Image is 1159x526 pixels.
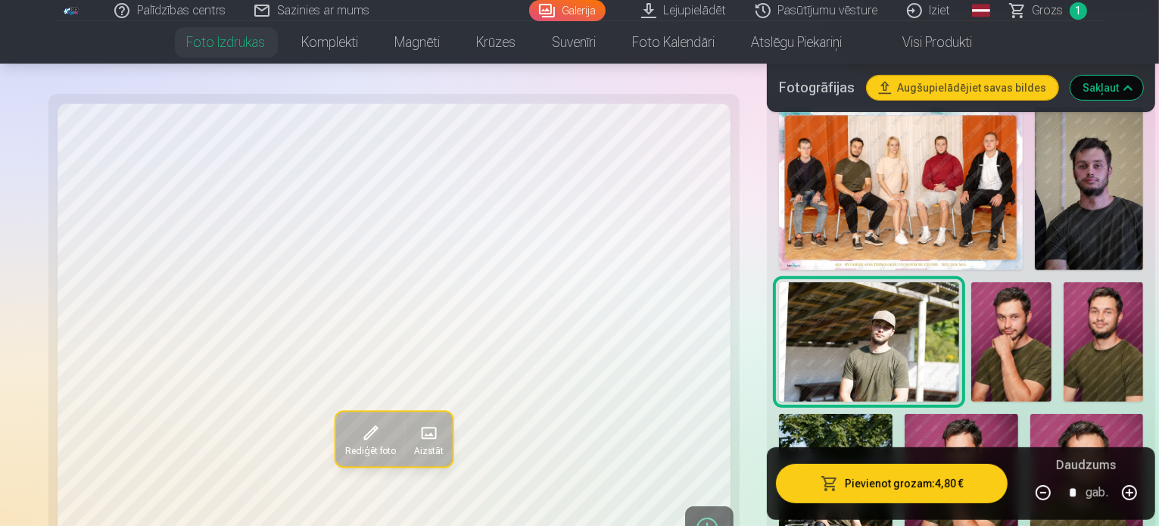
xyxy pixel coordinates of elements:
button: Rediģēt foto [335,412,404,467]
a: Foto kalendāri [615,21,734,64]
div: gab. [1086,475,1108,511]
a: Visi produkti [861,21,991,64]
a: Krūzes [459,21,534,64]
a: Magnēti [377,21,459,64]
a: Atslēgu piekariņi [734,21,861,64]
h5: Daudzums [1056,456,1116,475]
span: Grozs [1033,2,1064,20]
button: Aizstāt [404,412,452,467]
img: /fa1 [64,6,80,15]
span: Rediģēt foto [344,446,395,458]
a: Suvenīri [534,21,615,64]
button: Sakļaut [1070,76,1143,100]
span: Aizstāt [413,446,443,458]
button: Pievienot grozam:4,80 € [776,464,1008,503]
a: Komplekti [284,21,377,64]
button: Augšupielādējiet savas bildes [867,76,1058,100]
a: Foto izdrukas [169,21,284,64]
h5: Fotogrāfijas [779,77,855,98]
span: 1 [1070,2,1087,20]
